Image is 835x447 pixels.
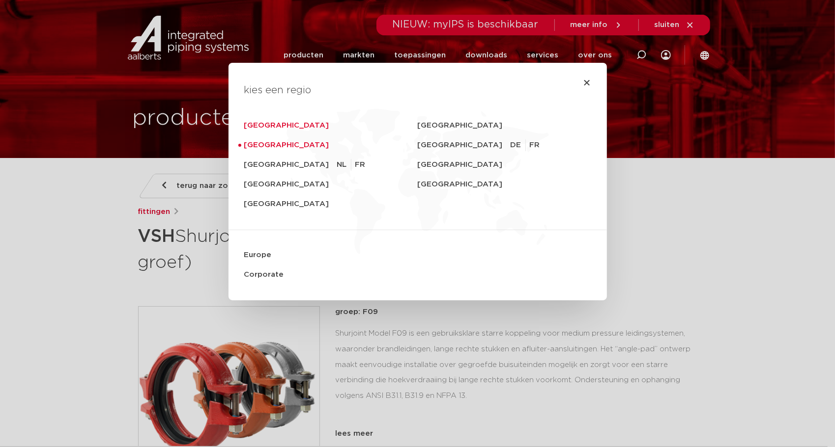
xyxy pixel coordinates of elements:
[418,175,591,194] a: [GEOGRAPHIC_DATA]
[244,175,418,194] a: [GEOGRAPHIC_DATA]
[244,265,591,285] a: Corporate
[583,79,591,86] a: Close
[244,116,418,135] a: [GEOGRAPHIC_DATA]
[244,245,591,265] a: Europe
[355,159,366,171] a: FR
[511,139,526,151] a: DE
[244,135,418,155] a: [GEOGRAPHIC_DATA]
[418,155,591,175] a: [GEOGRAPHIC_DATA]
[418,116,591,135] a: [GEOGRAPHIC_DATA]
[244,194,418,214] a: [GEOGRAPHIC_DATA]
[511,135,548,155] ul: [GEOGRAPHIC_DATA]
[244,116,591,285] nav: Menu
[244,82,591,98] h4: kies een regio
[418,135,511,155] a: [GEOGRAPHIC_DATA]
[244,155,337,175] a: [GEOGRAPHIC_DATA]
[337,155,366,175] ul: [GEOGRAPHIC_DATA]
[337,159,351,171] a: NL
[530,139,544,151] a: FR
